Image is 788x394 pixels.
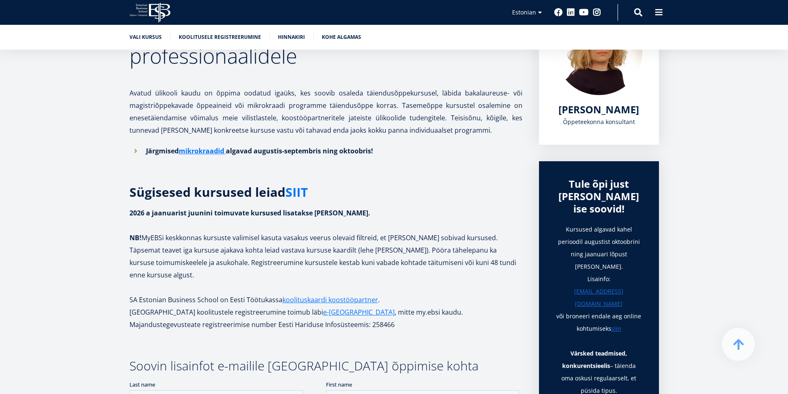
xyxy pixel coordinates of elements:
[129,294,522,331] p: SA Estonian Business School on Eesti Töötukassa . [GEOGRAPHIC_DATA] koolitustele registreerumine ...
[146,146,373,155] strong: Järgmised algavad augustis-septembris ning oktoobris!
[323,306,395,318] a: e-[GEOGRAPHIC_DATA]
[556,285,642,310] a: [EMAIL_ADDRESS][DOMAIN_NAME]
[556,116,642,128] div: Õppeteekonna konsultant
[185,145,224,157] a: ikrokraadid
[567,8,575,17] a: Linkedin
[129,25,522,66] h2: Praktiline ja paindlik õpe professionaalidele
[179,145,185,157] a: m
[556,8,642,95] img: Kadri Osula Learning Journey Advisor
[129,208,370,217] strong: 2026 a jaanuarist juunini toimuvate kursused lisatakse [PERSON_NAME].
[129,184,308,201] strong: Sügisesed kursused leiad
[129,74,522,136] p: Avatud ülikooli kaudu on õppima oodatud igaüks, kes soovib osaleda täiendusõppekursusel, läbida b...
[129,360,522,372] h3: Soovin lisainfot e-mailile [GEOGRAPHIC_DATA] õppimise kohta
[579,8,589,17] a: Youtube
[562,349,628,370] strong: Värsked teadmised, konkurentsieelis
[129,33,162,41] a: Vali kursus
[179,33,261,41] a: Koolitusele registreerumine
[196,0,223,8] span: First name
[285,186,308,198] a: SIIT
[558,103,639,116] a: [PERSON_NAME]
[556,178,642,215] div: Tule õpi just [PERSON_NAME] ise soovid!
[129,233,141,242] strong: NB!
[556,223,642,335] h1: Kursused algavad kahel perioodil augustist oktoobrini ning jaanuari lõpust [PERSON_NAME]. Lisainf...
[593,8,601,17] a: Instagram
[554,8,563,17] a: Facebook
[129,207,522,281] p: MyEBSi keskkonnas kursuste valimisel kasuta vasakus veerus olevaid filtreid, et [PERSON_NAME] sob...
[611,322,621,335] a: siin
[278,33,305,41] a: Hinnakiri
[322,33,361,41] a: Kohe algamas
[283,294,378,306] a: koolituskaardi koostööpartner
